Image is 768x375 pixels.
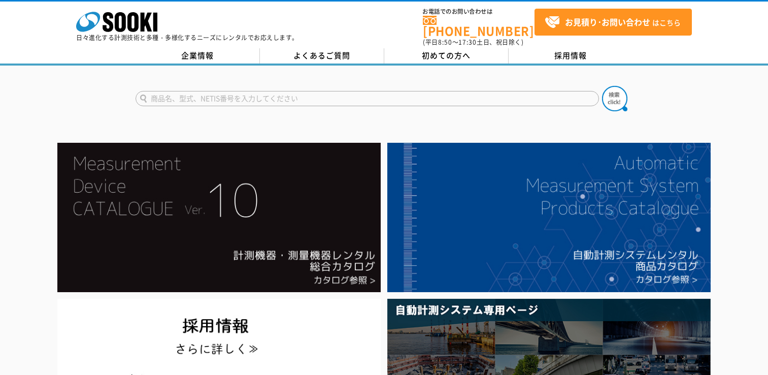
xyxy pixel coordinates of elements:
[423,16,535,37] a: [PHONE_NUMBER]
[438,38,452,47] span: 8:50
[423,9,535,15] span: お電話でのお問い合わせは
[422,50,471,61] span: 初めての方へ
[76,35,298,41] p: 日々進化する計測技術と多種・多様化するニーズにレンタルでお応えします。
[423,38,523,47] span: (平日 ～ 土日、祝日除く)
[387,143,711,292] img: 自動計測システムカタログ
[535,9,692,36] a: お見積り･お問い合わせはこちら
[384,48,509,64] a: 初めての方へ
[260,48,384,64] a: よくあるご質問
[136,91,599,106] input: 商品名、型式、NETIS番号を入力してください
[458,38,477,47] span: 17:30
[136,48,260,64] a: 企業情報
[602,86,627,111] img: btn_search.png
[545,15,681,30] span: はこちら
[57,143,381,292] img: Catalog Ver10
[509,48,633,64] a: 採用情報
[565,16,650,28] strong: お見積り･お問い合わせ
